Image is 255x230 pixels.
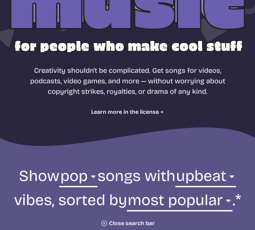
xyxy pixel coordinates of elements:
[91,108,164,116] a: Learn more in the license
[101,220,155,227] button: Close search bar
[127,190,233,214] select: sorting
[59,166,97,190] select: genre
[175,166,236,190] select: vibe
[27,65,229,97] p: Creativity shouldn't be complicated. Get songs for videos, podcasts, video games, and more — with...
